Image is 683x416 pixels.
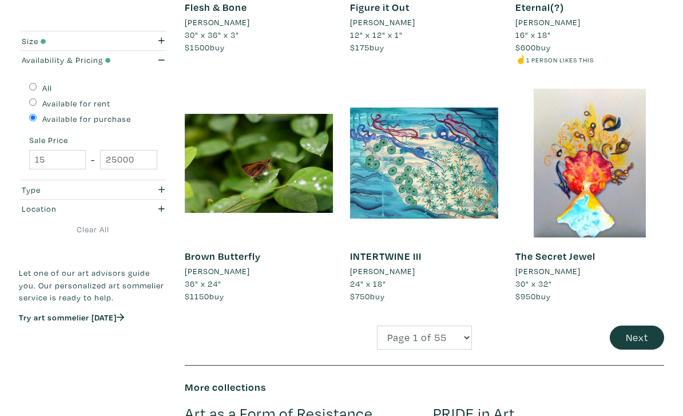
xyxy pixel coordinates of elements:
[42,113,131,125] label: Available for purchase
[185,42,210,53] span: $1500
[610,326,664,350] button: Next
[185,42,225,53] span: buy
[350,265,498,278] a: [PERSON_NAME]
[185,16,333,29] a: [PERSON_NAME]
[515,278,552,289] span: 30" x 32"
[350,16,498,29] a: [PERSON_NAME]
[185,265,333,278] a: [PERSON_NAME]
[19,312,124,323] a: Try art sommelier [DATE]
[185,381,665,394] h6: More collections
[350,1,410,14] a: Figure it Out
[22,35,125,47] div: Size
[515,291,536,302] span: $950
[185,249,261,263] a: Brown Butterfly
[22,184,125,196] div: Type
[515,29,551,40] span: 16" x 18"
[185,29,239,40] span: 30" x 36" x 3"
[515,16,664,29] a: [PERSON_NAME]
[19,180,168,199] button: Type
[19,200,168,219] button: Location
[19,335,168,359] iframe: Customer reviews powered by Trustpilot
[515,265,581,278] li: [PERSON_NAME]
[29,136,157,144] small: Sale Price
[515,42,536,53] span: $600
[185,291,209,302] span: $1150
[42,97,110,110] label: Available for rent
[350,29,403,40] span: 12" x 12" x 1"
[185,265,250,278] li: [PERSON_NAME]
[19,267,168,304] p: Let one of our art advisors guide you. Our personalized art sommelier service is ready to help.
[526,56,594,64] small: 1 person likes this
[350,278,386,289] span: 24" x 18"
[22,203,125,215] div: Location
[185,278,221,289] span: 36" x 24"
[91,152,95,167] span: -
[185,16,250,29] li: [PERSON_NAME]
[515,1,564,14] a: Eternal(?)
[19,223,168,236] a: Clear All
[350,291,370,302] span: $750
[19,31,168,50] button: Size
[42,82,52,94] label: All
[19,51,168,70] button: Availability & Pricing
[515,53,664,66] li: ☝️
[350,42,384,53] span: buy
[350,42,370,53] span: $175
[22,54,125,66] div: Availability & Pricing
[350,249,422,263] a: INTERTWINE III
[515,265,664,278] a: [PERSON_NAME]
[185,1,247,14] a: Flesh & Bone
[515,16,581,29] li: [PERSON_NAME]
[515,291,551,302] span: buy
[350,265,415,278] li: [PERSON_NAME]
[350,16,415,29] li: [PERSON_NAME]
[185,291,224,302] span: buy
[515,42,551,53] span: buy
[350,291,385,302] span: buy
[515,249,595,263] a: The Secret Jewel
